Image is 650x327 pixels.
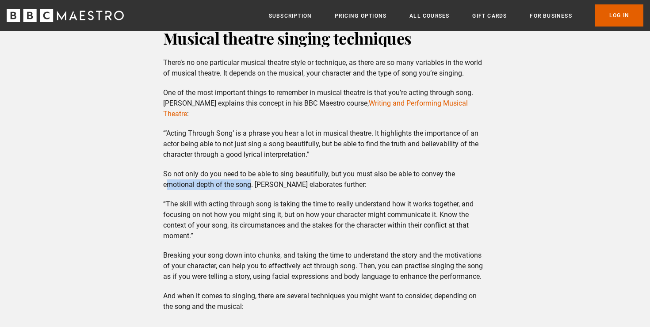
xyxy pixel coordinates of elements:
[163,250,487,282] p: Breaking your song down into chunks, and taking the time to understand the story and the motivati...
[269,11,312,20] a: Subscription
[7,9,124,22] svg: BBC Maestro
[163,199,487,241] p: “The skill with acting through song is taking the time to really understand how it works together...
[163,128,487,160] p: “‘Acting Through Song’ is a phrase you hear a lot in musical theatre. It highlights the importanc...
[163,57,487,79] p: There’s no one particular musical theatre style or technique, as there are so many variables in t...
[409,11,449,20] a: All Courses
[595,4,643,27] a: Log In
[269,4,643,27] nav: Primary
[163,291,487,312] p: And when it comes to singing, there are several techniques you might want to consider, depending ...
[163,99,468,118] a: Writing and Performing Musical Theatre
[472,11,507,20] a: Gift Cards
[163,27,487,49] h2: Musical theatre singing techniques
[530,11,572,20] a: For business
[335,11,386,20] a: Pricing Options
[163,169,487,190] p: So not only do you need to be able to sing beautifully, but you must also be able to convey the e...
[163,87,487,119] p: One of the most important things to remember in musical theatre is that you’re acting through son...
